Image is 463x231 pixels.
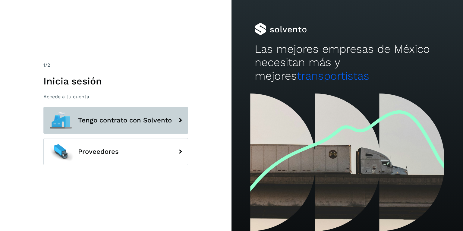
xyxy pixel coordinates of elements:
h2: Las mejores empresas de México necesitan más y mejores [255,43,440,83]
span: transportistas [297,69,369,82]
span: Proveedores [78,148,119,155]
span: 1 [43,62,45,68]
h1: Inicia sesión [43,75,188,87]
p: Accede a tu cuenta [43,94,188,100]
div: /2 [43,62,188,69]
button: Tengo contrato con Solvento [43,107,188,134]
button: Proveedores [43,138,188,165]
span: Tengo contrato con Solvento [78,117,172,124]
